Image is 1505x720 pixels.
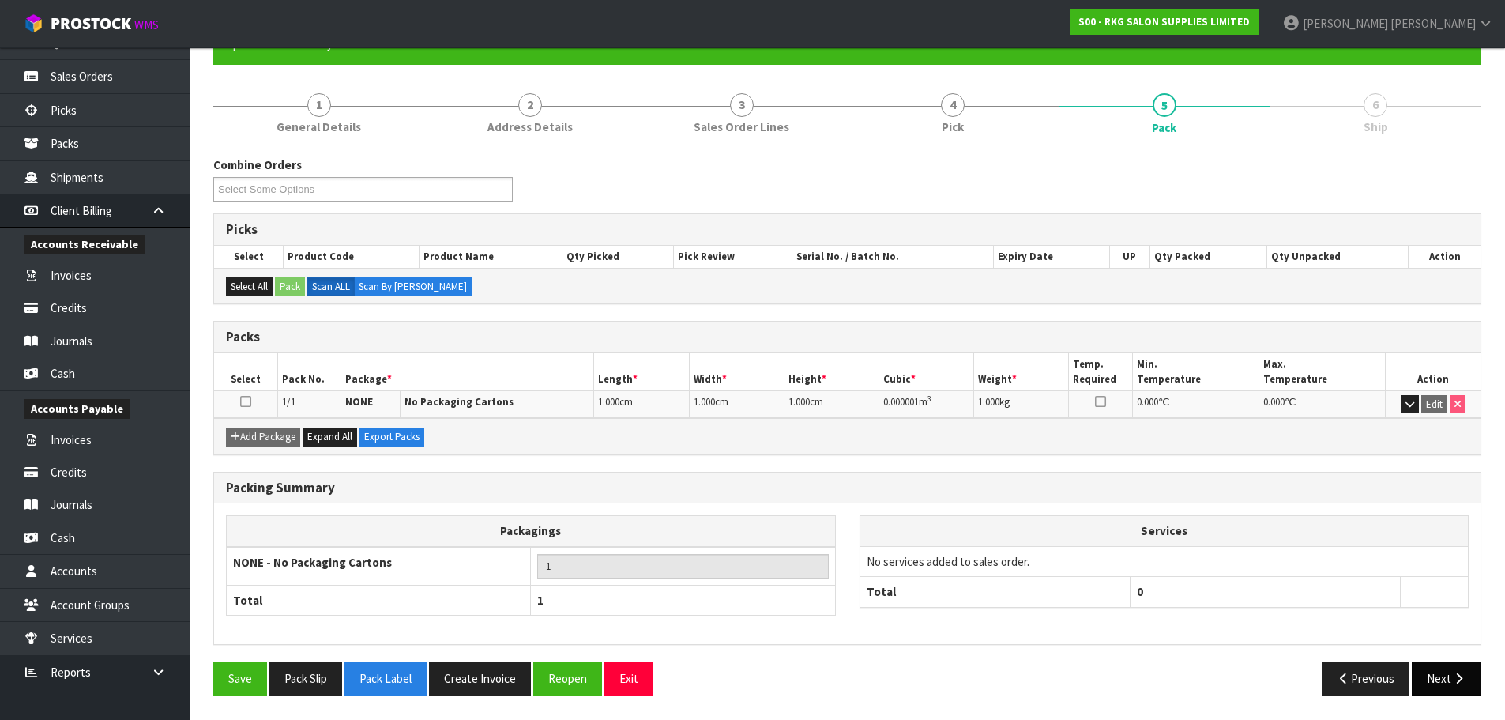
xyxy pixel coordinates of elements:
span: 4 [941,93,965,117]
button: Pack Label [344,662,427,695]
th: Pack No. [277,353,341,390]
h3: Packs [226,330,1469,345]
th: Total [227,585,531,615]
button: Exit [604,662,653,695]
span: 1 [307,93,331,117]
span: ProStock [51,13,131,34]
button: Previous [1322,662,1410,695]
h3: Packing Summary [226,481,1469,496]
th: Action [1386,353,1481,390]
span: [PERSON_NAME] [1303,16,1388,31]
th: Services [860,516,1469,546]
span: 1.000 [598,395,619,409]
strong: No Packaging Cartons [404,395,514,409]
span: 0.000001 [883,395,919,409]
span: 1.000 [694,395,715,409]
label: Combine Orders [213,156,302,173]
th: Expiry Date [994,246,1110,268]
th: Packagings [227,516,836,547]
td: cm [689,390,784,418]
button: Next [1412,662,1481,695]
th: Max. Temperature [1259,353,1385,390]
span: 0.000 [1137,395,1158,409]
strong: S00 - RKG SALON SUPPLIES LIMITED [1078,15,1250,28]
button: Create Invoice [429,662,531,695]
span: Expand All [307,430,352,443]
th: Serial No. / Batch No. [792,246,994,268]
th: Action [1409,246,1481,268]
span: Pick [942,119,964,135]
span: 6 [1364,93,1387,117]
span: 0 [1137,584,1143,599]
th: Qty Packed [1149,246,1266,268]
th: Pick Review [674,246,792,268]
span: Address Details [487,119,573,135]
th: UP [1109,246,1149,268]
th: Qty Unpacked [1266,246,1408,268]
th: Product Code [284,246,420,268]
td: cm [594,390,689,418]
th: Product Name [420,246,562,268]
th: Height [784,353,879,390]
span: 1.000 [788,395,810,409]
sup: 3 [927,394,931,404]
strong: NONE - No Packaging Cartons [233,555,392,570]
span: Pack [213,145,1481,708]
span: Pack [1152,119,1176,136]
th: Package [341,353,594,390]
small: WMS [134,17,159,32]
button: Save [213,662,267,695]
strong: NONE [345,395,373,409]
span: 3 [730,93,754,117]
th: Select [214,353,277,390]
span: General Details [277,119,361,135]
td: cm [784,390,879,418]
span: Sales Order Lines [694,119,789,135]
img: cube-alt.png [24,13,43,33]
span: 2 [518,93,542,117]
span: 1/1 [282,395,295,409]
button: Export Packs [359,428,424,447]
button: Select All [226,277,273,296]
th: Total [860,577,1131,607]
td: kg [974,390,1069,418]
td: ℃ [1259,390,1385,418]
span: 1.000 [978,395,999,409]
th: Temp. Required [1069,353,1132,390]
label: Scan By [PERSON_NAME] [354,277,472,296]
a: S00 - RKG SALON SUPPLIES LIMITED [1070,9,1259,35]
th: Width [689,353,784,390]
span: 1 [537,593,544,608]
button: Pack [275,277,305,296]
th: Select [214,246,284,268]
h3: Picks [226,222,1469,237]
th: Qty Picked [562,246,674,268]
span: Accounts Receivable [24,235,145,254]
span: [PERSON_NAME] [1390,16,1476,31]
td: ℃ [1132,390,1259,418]
th: Weight [974,353,1069,390]
button: Edit [1421,395,1447,414]
th: Length [594,353,689,390]
button: Expand All [303,428,357,447]
span: 5 [1153,93,1176,117]
span: 0.000 [1263,395,1285,409]
th: Cubic [879,353,974,390]
span: Accounts Payable [24,399,130,419]
button: Reopen [533,662,602,695]
button: Add Package [226,428,300,447]
span: Ship [1364,119,1388,135]
td: No services added to sales order. [860,546,1469,576]
label: Scan ALL [307,277,355,296]
td: m [879,390,974,418]
th: Min. Temperature [1132,353,1259,390]
button: Pack Slip [269,662,342,695]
